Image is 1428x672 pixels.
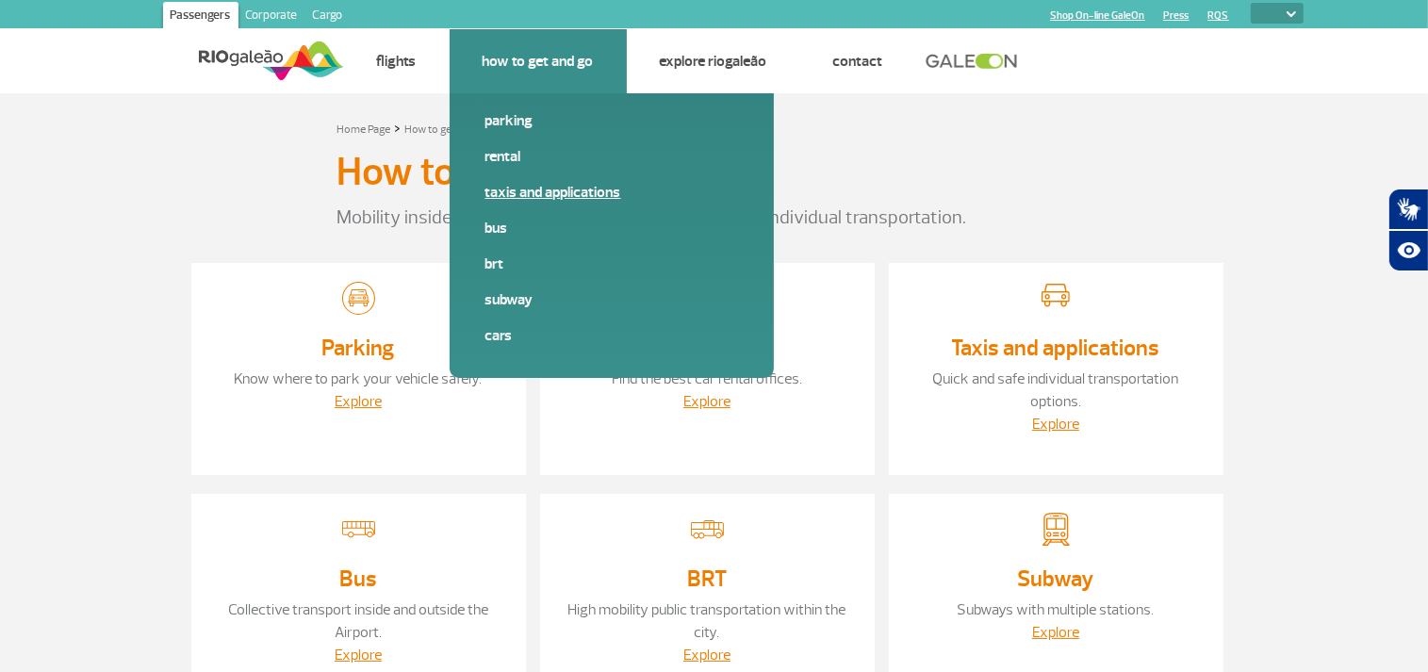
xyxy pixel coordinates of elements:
a: Parking [322,334,395,362]
a: Bus [485,218,738,238]
a: Subway [485,289,738,310]
a: Explore [335,646,382,664]
a: Shop On-line GaleOn [1051,9,1145,22]
a: How to get and go [405,123,490,137]
a: Bus [339,565,377,593]
a: Cars [485,325,738,346]
a: Parking [485,110,738,131]
a: High mobility public transportation within the city. [568,600,846,642]
button: Abrir recursos assistivos. [1388,230,1428,271]
a: BRT [485,254,738,274]
a: Explore [1032,623,1079,642]
a: Explore [683,392,730,411]
a: Corporate [238,2,305,32]
a: RQS [1208,9,1229,22]
a: Taxis and applications [952,334,1160,362]
a: Cargo [305,2,351,32]
a: Contact [833,52,883,71]
a: BRT [687,565,727,593]
p: Mobility inside and outside the airport. Collective and individual transportation. [337,204,1092,232]
a: Explore RIOgaleão [660,52,767,71]
a: Taxis and applications [485,182,738,203]
a: Press [1164,9,1190,22]
a: Flights [377,52,417,71]
a: Subways with multiple stations. [958,600,1155,619]
a: > [395,117,402,139]
a: Find the best car rental offices. [612,369,802,388]
a: Rental [485,146,738,167]
div: Plugin de acessibilidade da Hand Talk. [1388,188,1428,271]
a: Subway [1018,565,1094,593]
a: Explore [1032,415,1079,434]
a: Explore [335,392,382,411]
a: Collective transport inside and outside the Airport. [228,600,488,642]
a: Explore [683,646,730,664]
a: Home Page [337,123,391,137]
a: How to get and go [483,52,594,71]
button: Abrir tradutor de língua de sinais. [1388,188,1428,230]
h3: How to get and go [337,149,637,196]
a: Know where to park your vehicle safely. [235,369,483,388]
a: Quick and safe individual transportation options. [933,369,1179,411]
a: Passengers [163,2,238,32]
